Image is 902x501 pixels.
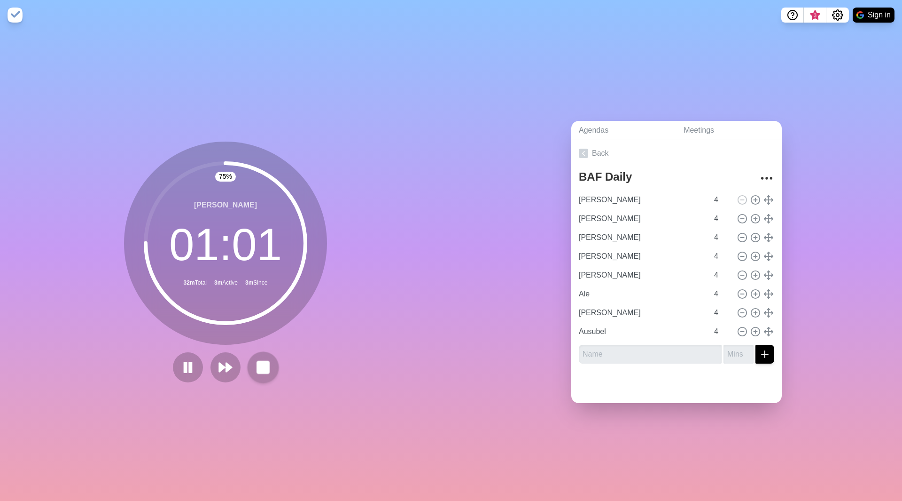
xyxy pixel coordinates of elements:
[676,121,782,140] a: Meetings
[575,228,708,247] input: Name
[579,345,722,364] input: Name
[575,266,708,285] input: Name
[781,8,804,23] button: Help
[575,303,708,322] input: Name
[575,322,708,341] input: Name
[710,247,733,266] input: Mins
[856,11,864,19] img: google logo
[710,209,733,228] input: Mins
[826,8,849,23] button: Settings
[710,228,733,247] input: Mins
[575,209,708,228] input: Name
[723,345,754,364] input: Mins
[757,169,776,188] button: More
[710,191,733,209] input: Mins
[853,8,894,23] button: Sign in
[710,322,733,341] input: Mins
[575,247,708,266] input: Name
[575,285,708,303] input: Name
[8,8,23,23] img: timeblocks logo
[811,12,819,19] span: 3
[804,8,826,23] button: What’s new
[571,140,782,167] a: Back
[710,266,733,285] input: Mins
[710,285,733,303] input: Mins
[575,191,708,209] input: Name
[710,303,733,322] input: Mins
[571,121,676,140] a: Agendas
